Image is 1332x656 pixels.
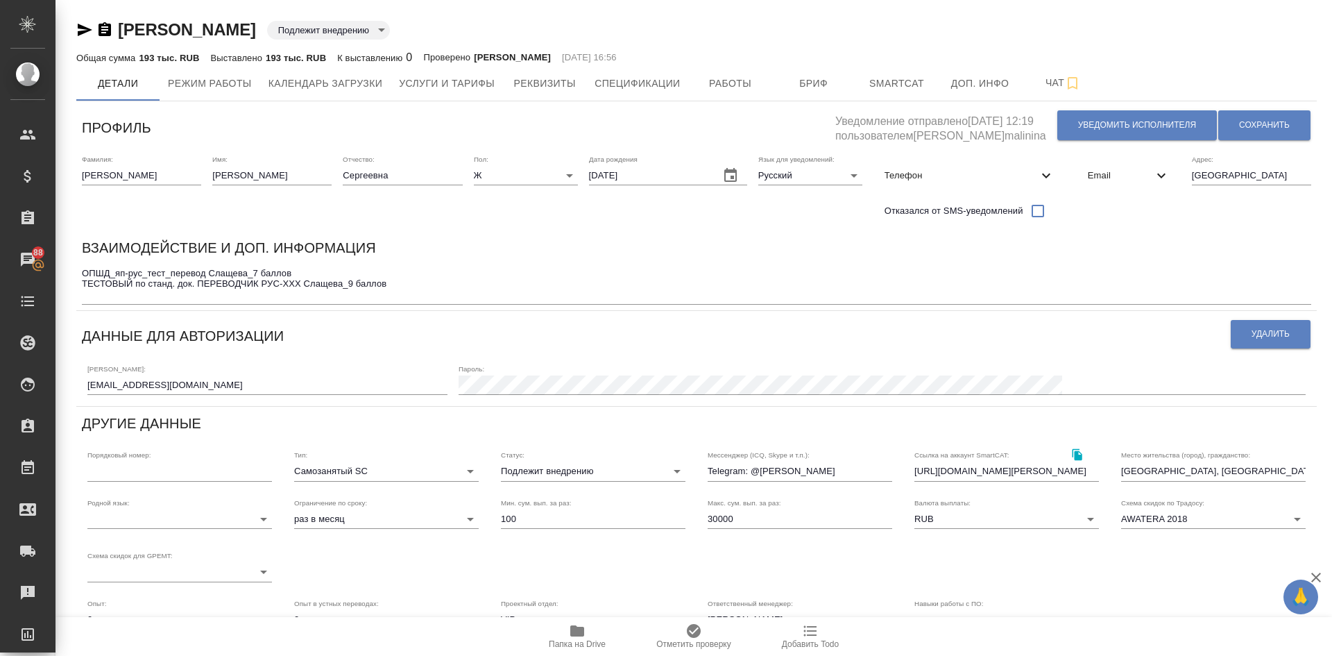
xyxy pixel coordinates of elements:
[399,75,495,92] span: Услуги и тарифы
[519,617,635,656] button: Папка на Drive
[782,639,839,649] span: Добавить Todo
[914,510,1099,529] div: RUB
[697,75,764,92] span: Работы
[1239,119,1290,131] span: Сохранить
[549,639,606,649] span: Папка на Drive
[118,20,256,39] a: [PERSON_NAME]
[752,617,869,656] button: Добавить Todo
[1088,169,1153,183] span: Email
[758,155,835,162] label: Язык для уведомлений:
[82,412,201,435] h6: Другие данные
[562,51,617,65] p: [DATE] 16:56
[423,51,474,65] p: Проверено
[474,155,488,162] label: Пол:
[337,49,412,66] div: 0
[1077,160,1181,191] div: Email
[82,268,1311,300] textarea: ОПШД_яп-рус_тест_перевод Слащева_7 баллов ТЕСТОВЫЙ по станд. док. ПЕРЕВОДЧИК РУС-XXX Слащева_9 б...
[459,365,484,372] label: Пароль:
[885,204,1023,218] span: Отказался от SMS-уведомлений
[294,462,479,481] div: Самозанятый SC
[343,155,375,162] label: Отчество:
[1063,440,1091,469] button: Скопировать ссылку
[589,155,638,162] label: Дата рождения
[708,499,781,506] label: Макс. сум. вып. за раз:
[294,499,367,506] label: Ограничение по сроку:
[511,75,578,92] span: Реквизиты
[212,155,228,162] label: Имя:
[947,75,1014,92] span: Доп. инфо
[82,325,284,347] h6: Данные для авторизации
[82,117,151,139] h6: Профиль
[914,600,984,607] label: Навыки работы с ПО:
[87,365,146,372] label: [PERSON_NAME]:
[835,107,1057,144] h5: Уведомление отправлено [DATE] 12:19 пользователем [PERSON_NAME]malinina
[82,237,376,259] h6: Взаимодействие и доп. информация
[708,600,793,607] label: Ответственный менеджер:
[708,452,810,459] label: Мессенджер (ICQ, Skype и т.п.):
[1231,320,1310,348] button: Удалить
[76,53,139,63] p: Общая сумма
[25,246,51,260] span: 88
[1064,75,1081,92] svg: Подписаться
[1057,110,1217,140] button: Уведомить исполнителя
[294,510,479,529] div: раз в месяц
[1121,452,1250,459] label: Место жительства (город), гражданство:
[82,155,113,162] label: Фамилия:
[914,452,1009,459] label: Ссылка на аккаунт SmartCAT:
[1283,580,1318,614] button: 🙏
[1121,510,1306,529] div: AWATERA 2018
[501,600,558,607] label: Проектный отдел:
[85,75,151,92] span: Детали
[873,160,1066,191] div: Телефон
[656,639,731,649] span: Отметить проверку
[87,600,107,607] label: Опыт:
[595,75,680,92] span: Спецификации
[474,51,551,65] p: [PERSON_NAME]
[864,75,930,92] span: Smartcat
[266,53,326,63] p: 193 тыс. RUB
[874,610,894,630] button: Open
[168,75,252,92] span: Режим работы
[1252,328,1290,340] span: Удалить
[501,462,685,481] div: Подлежит внедрению
[211,53,266,63] p: Выставлено
[76,22,93,38] button: Скопировать ссылку для ЯМессенджера
[885,169,1038,183] span: Телефон
[274,24,373,36] button: Подлежит внедрению
[87,553,173,560] label: Схема скидок для GPEMT:
[501,499,572,506] label: Мин. сум. вып. за раз:
[474,166,578,185] div: Ж
[294,600,379,607] label: Опыт в устных переводах:
[267,21,390,40] div: Подлежит внедрению
[635,617,752,656] button: Отметить проверку
[268,75,383,92] span: Календарь загрузки
[96,22,113,38] button: Скопировать ссылку
[294,452,307,459] label: Тип:
[3,242,52,277] a: 88
[780,75,847,92] span: Бриф
[501,452,524,459] label: Статус:
[914,499,971,506] label: Валюта выплаты:
[758,166,862,185] div: Русский
[1289,582,1313,612] span: 🙏
[1030,74,1097,92] span: Чат
[87,499,130,506] label: Родной язык:
[1121,499,1204,506] label: Схема скидок по Традосу:
[87,452,151,459] label: Порядковый номер:
[337,53,406,63] p: К выставлению
[667,610,687,630] button: Open
[139,53,199,63] p: 193 тыс. RUB
[1192,155,1213,162] label: Адрес:
[1218,110,1310,140] button: Сохранить
[1078,119,1196,131] span: Уведомить исполнителя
